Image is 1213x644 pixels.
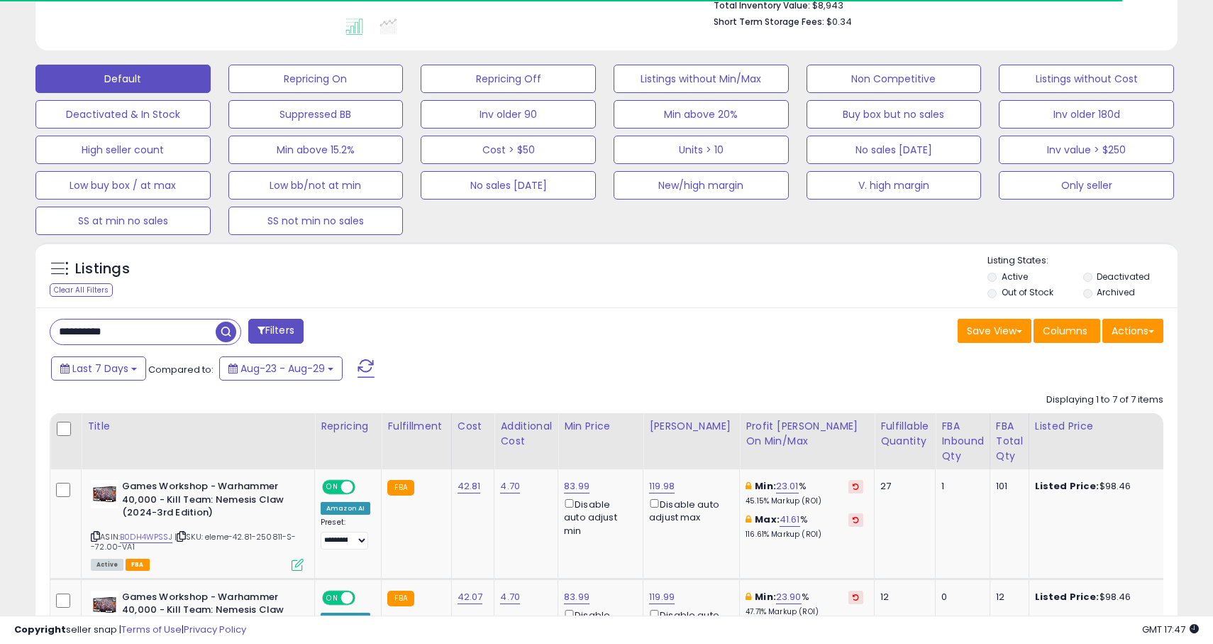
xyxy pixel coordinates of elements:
[564,496,632,537] div: Disable auto adjust min
[649,479,675,493] a: 119.98
[746,480,863,506] div: %
[999,100,1174,129] button: Inv older 180d
[1035,479,1100,493] b: Listed Price:
[614,136,789,164] button: Units > 10
[755,513,780,526] b: Max:
[1035,591,1153,604] div: $98.46
[1002,286,1053,298] label: Out of Stock
[323,591,341,604] span: ON
[35,207,211,235] button: SS at min no sales
[746,419,868,449] div: Profit [PERSON_NAME] on Min/Max
[228,65,404,93] button: Repricing On
[880,419,929,449] div: Fulfillable Quantity
[649,496,729,524] div: Disable auto adjust max
[228,136,404,164] button: Min above 15.2%
[323,481,341,493] span: ON
[755,479,776,493] b: Min:
[75,259,130,279] h5: Listings
[999,65,1174,93] button: Listings without Cost
[996,419,1023,464] div: FBA Total Qty
[649,419,733,434] div: [PERSON_NAME]
[1043,324,1087,338] span: Columns
[72,361,128,376] span: Last 7 Days
[387,480,414,496] small: FBA
[219,356,343,381] button: Aug-23 - Aug-29
[91,480,118,508] img: 41U1sbGUDRL._SL40_.jpg
[780,513,800,527] a: 41.61
[248,319,304,344] button: Filters
[500,479,520,493] a: 4.70
[500,419,552,449] div: Additional Cost
[807,171,982,200] button: V. high margin
[50,283,113,297] div: Clear All Filters
[458,479,481,493] a: 42.81
[122,591,294,634] b: Games Workshop - Warhammer 40,000 - Kill Team: Nemesis Claw (2024-3rd Edition)
[807,65,982,93] button: Non Competitive
[826,15,852,28] span: $0.34
[1002,271,1028,283] label: Active
[1046,393,1163,407] div: Displaying 1 to 7 of 7 items
[228,207,404,235] button: SS not min no sales
[807,100,982,129] button: Buy box but no sales
[35,100,211,129] button: Deactivated & In Stock
[996,480,1018,493] div: 101
[51,356,146,381] button: Last 7 Days
[91,559,123,571] span: All listings currently available for purchase on Amazon
[240,361,325,376] span: Aug-23 - Aug-29
[35,65,211,93] button: Default
[614,100,789,129] button: Min above 20%
[958,319,1031,343] button: Save View
[807,136,982,164] button: No sales [DATE]
[999,171,1174,200] button: Only seller
[1097,286,1135,298] label: Archived
[353,591,376,604] span: OFF
[999,136,1174,164] button: Inv value > $250
[746,496,863,506] p: 45.15% Markup (ROI)
[649,590,675,604] a: 119.99
[122,480,294,523] b: Games Workshop - Warhammer 40,000 - Kill Team: Nemesis Claw (2024-3rd Edition)
[746,530,863,540] p: 116.61% Markup (ROI)
[321,419,375,434] div: Repricing
[746,591,863,617] div: %
[755,590,776,604] b: Min:
[321,502,370,515] div: Amazon AI
[614,171,789,200] button: New/high margin
[228,171,404,200] button: Low bb/not at min
[1035,419,1158,434] div: Listed Price
[500,590,520,604] a: 4.70
[421,65,596,93] button: Repricing Off
[121,623,182,636] a: Terms of Use
[421,136,596,164] button: Cost > $50
[776,479,799,493] a: 23.01
[1142,623,1199,636] span: 2025-09-6 17:47 GMT
[746,513,863,540] div: %
[1035,590,1100,604] b: Listed Price:
[184,623,246,636] a: Privacy Policy
[14,623,66,636] strong: Copyright
[776,590,802,604] a: 23.90
[421,171,596,200] button: No sales [DATE]
[941,480,979,493] div: 1
[941,419,984,464] div: FBA inbound Qty
[91,531,297,552] span: | SKU: eleme-42.81-250811-S--72.00-VA1
[614,65,789,93] button: Listings without Min/Max
[740,413,875,469] th: The percentage added to the cost of goods (COGS) that forms the calculator for Min & Max prices.
[91,591,118,619] img: 41U1sbGUDRL._SL40_.jpg
[1097,271,1150,283] label: Deactivated
[1034,319,1100,343] button: Columns
[996,591,1018,604] div: 12
[126,559,150,571] span: FBA
[880,591,924,604] div: 12
[120,531,172,543] a: B0DH4WPSSJ
[987,254,1177,268] p: Listing States:
[91,480,304,569] div: ASIN:
[228,100,404,129] button: Suppressed BB
[35,171,211,200] button: Low buy box / at max
[148,363,214,376] span: Compared to:
[321,518,370,550] div: Preset:
[458,419,489,434] div: Cost
[1035,480,1153,493] div: $98.46
[387,591,414,606] small: FBA
[714,16,824,28] b: Short Term Storage Fees:
[1102,319,1163,343] button: Actions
